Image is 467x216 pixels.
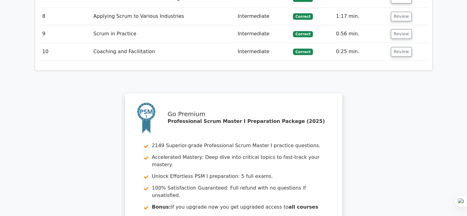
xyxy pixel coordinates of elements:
[235,8,290,25] td: Intermediate
[293,31,313,37] span: Correct
[91,43,235,61] td: Coaching and Facilitation
[391,47,412,57] button: Review
[40,25,91,43] td: 9
[391,29,412,39] button: Review
[333,25,388,43] td: 0:56 min.
[235,43,290,61] td: Intermediate
[40,8,91,25] td: 8
[333,43,388,61] td: 0:25 min.
[293,13,313,19] span: Correct
[293,49,313,55] span: Correct
[235,25,290,43] td: Intermediate
[333,8,388,25] td: 1:17 min.
[391,12,412,21] button: Review
[40,43,91,61] td: 10
[91,8,235,25] td: Applying Scrum to Various Industries
[91,25,235,43] td: Scrum in Practice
